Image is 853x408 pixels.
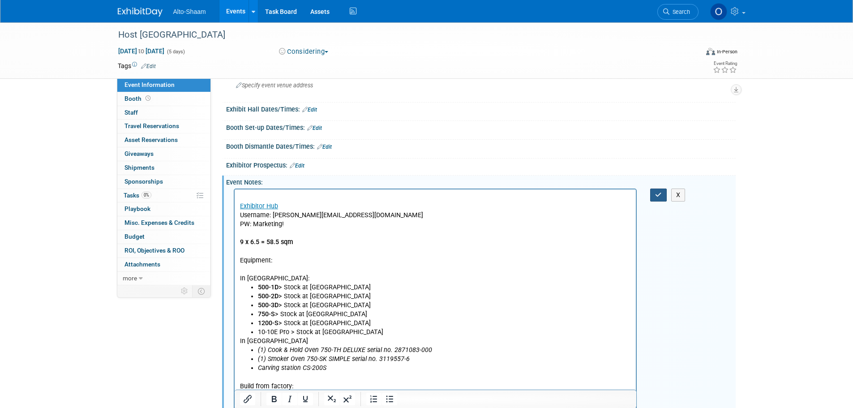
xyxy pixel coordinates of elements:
li: > Ship from the [GEOGRAPHIC_DATA] [23,210,397,219]
div: Exhibit Hall Dates/Times: [226,103,736,114]
img: Format-Inperson.png [706,48,715,55]
b: 1200-S [23,130,44,137]
button: X [671,189,686,202]
a: more [117,272,210,285]
p: Build from factory: [5,184,397,202]
span: Booth [124,95,152,102]
a: Misc. Expenses & Credits [117,216,210,230]
a: Tasks0% [117,189,210,202]
span: Booth not reserved yet [144,95,152,102]
li: > Stock at [GEOGRAPHIC_DATA] [23,129,397,138]
td: Toggle Event Tabs [192,285,210,297]
button: Bullet list [382,393,397,405]
p: In [GEOGRAPHIC_DATA] [5,147,397,156]
button: Considering [276,47,332,56]
b: CMC-H3H DX [23,211,62,219]
b: CMC-H3H DX [23,229,62,236]
b: Visitors: [23,373,47,380]
a: Giveaways [117,147,210,161]
a: Event Information [117,78,210,92]
li: standing freezer [23,301,397,309]
p: [PERSON_NAME] is bringing her nespresso machine - [PERSON_NAME] will buy pods in [GEOGRAPHIC_DATA... [5,309,397,373]
span: Asset Reservations [124,136,178,143]
span: Attachments [124,261,160,268]
button: Italic [282,393,297,405]
b: 500-3D [23,112,44,120]
div: In-Person [716,48,737,55]
span: Giveaways [124,150,154,157]
li: > Ship from the [GEOGRAPHIC_DATA] [23,228,397,237]
div: Booth Dismantle Dates/Times: [226,140,736,151]
b: 750-S [23,121,40,129]
p: Refrigeration [5,255,397,273]
span: Sponsorships [124,178,163,185]
div: Exhibitor Prospectus: [226,159,736,170]
td: Tags [118,61,156,70]
button: Bold [266,393,282,405]
li: 200-HWI > Ship from the [GEOGRAPHIC_DATA] [23,246,397,255]
a: Sponsorships [117,175,210,189]
div: Event Format [646,47,738,60]
u: Updated Event Hours [5,364,66,371]
button: Underline [298,393,313,405]
a: Attachments [117,258,210,271]
a: Playbook [117,202,210,216]
a: Edit [290,163,304,169]
span: Event Information [124,81,175,88]
li: VMC-H4H DX > Ship from the [GEOGRAPHIC_DATA] [23,237,397,246]
span: to [137,47,146,55]
li: Converge stand with casters [23,219,397,228]
span: more [123,275,137,282]
a: Edit [317,144,332,150]
span: 0% [141,192,151,198]
a: Edit [141,63,156,69]
li: > Stock at [GEOGRAPHIC_DATA] [23,94,397,103]
a: Edit [307,125,322,131]
b: 500-1D [23,94,44,102]
div: Event Rating [713,61,737,66]
b: 10:00 AM to 5:00 PM [72,391,133,398]
li: under counter 2330x700mm [23,273,397,282]
a: Edit [302,107,317,113]
span: Playbook [124,205,150,212]
span: Shipments [124,164,154,171]
a: Booth [117,92,210,106]
li: > Stock at [GEOGRAPHIC_DATA] [23,120,397,129]
button: Numbered list [366,393,381,405]
span: Budget [124,233,145,240]
a: Staff [117,106,210,120]
p: [DATE]-[DATE], from . [DATE] (final day), from . [5,381,397,399]
div: Booth Set-up Dates/Times: [226,121,736,133]
li: > Stock at [GEOGRAPHIC_DATA] [23,103,397,112]
p: Username: [PERSON_NAME][EMAIL_ADDRESS][DOMAIN_NAME] PW: Marketing! Equipment: In [GEOGRAPHIC_DATA]: [5,4,397,94]
li: prep table [23,282,397,291]
span: Specify event venue address [236,82,313,89]
span: ROI, Objectives & ROO [124,247,184,254]
span: (5 days) [166,49,185,55]
b: 500-2D [23,103,44,111]
li: > Stock at [GEOGRAPHIC_DATA] [23,112,397,120]
a: ROI, Objectives & ROO [117,244,210,258]
a: Asset Reservations [117,133,210,147]
img: Olivia Strasser [710,3,727,20]
b: : [66,364,68,371]
span: Alto-Shaam [173,8,206,15]
span: Tasks [124,192,151,199]
i: (1) Cook & Hold Oven 750-TH DELUXE serial no. 2871083-000 [23,157,197,164]
i: Carving station CS-200S [23,175,92,182]
a: Search [657,4,699,20]
b: 9 x 6.5 = 58.5 sqm [5,49,58,56]
button: Subscript [324,393,339,405]
b: Exhibitors: [23,399,54,407]
div: Host [GEOGRAPHIC_DATA] [115,27,685,43]
span: Staff [124,109,138,116]
a: Shipments [117,161,210,175]
td: Personalize Event Tab Strip [177,285,193,297]
span: Misc. Expenses & Credits [124,219,194,226]
b: 10:00 AM to 6:00 PM [62,382,124,389]
span: Search [669,9,690,15]
a: Exhibitor Hub [5,13,43,21]
a: Travel Reservations [117,120,210,133]
li: standing fridge [23,292,397,301]
span: Travel Reservations [124,122,179,129]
